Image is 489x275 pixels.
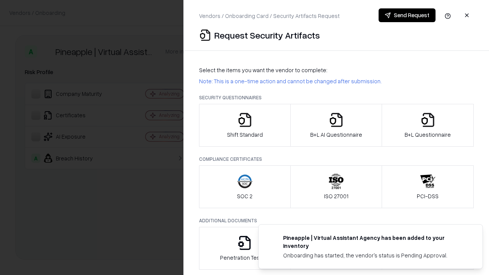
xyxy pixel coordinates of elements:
[382,165,474,208] button: PCI-DSS
[268,234,277,243] img: trypineapple.com
[417,192,439,200] p: PCI-DSS
[290,104,382,147] button: B+L AI Questionnaire
[220,254,269,262] p: Penetration Testing
[199,66,474,74] p: Select the items you want the vendor to complete:
[199,94,474,101] p: Security Questionnaires
[310,131,362,139] p: B+L AI Questionnaire
[283,251,464,259] div: Onboarding has started, the vendor's status is Pending Approval.
[199,156,474,162] p: Compliance Certificates
[379,8,436,22] button: Send Request
[405,131,451,139] p: B+L Questionnaire
[227,131,263,139] p: Shift Standard
[382,104,474,147] button: B+L Questionnaire
[214,29,320,41] p: Request Security Artifacts
[283,234,464,250] div: Pineapple | Virtual Assistant Agency has been added to your inventory
[199,12,340,20] p: Vendors / Onboarding Card / Security Artifacts Request
[199,227,291,270] button: Penetration Testing
[324,192,348,200] p: ISO 27001
[199,165,291,208] button: SOC 2
[199,217,474,224] p: Additional Documents
[237,192,253,200] p: SOC 2
[290,165,382,208] button: ISO 27001
[199,104,291,147] button: Shift Standard
[199,77,474,85] p: Note: This is a one-time action and cannot be changed after submission.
